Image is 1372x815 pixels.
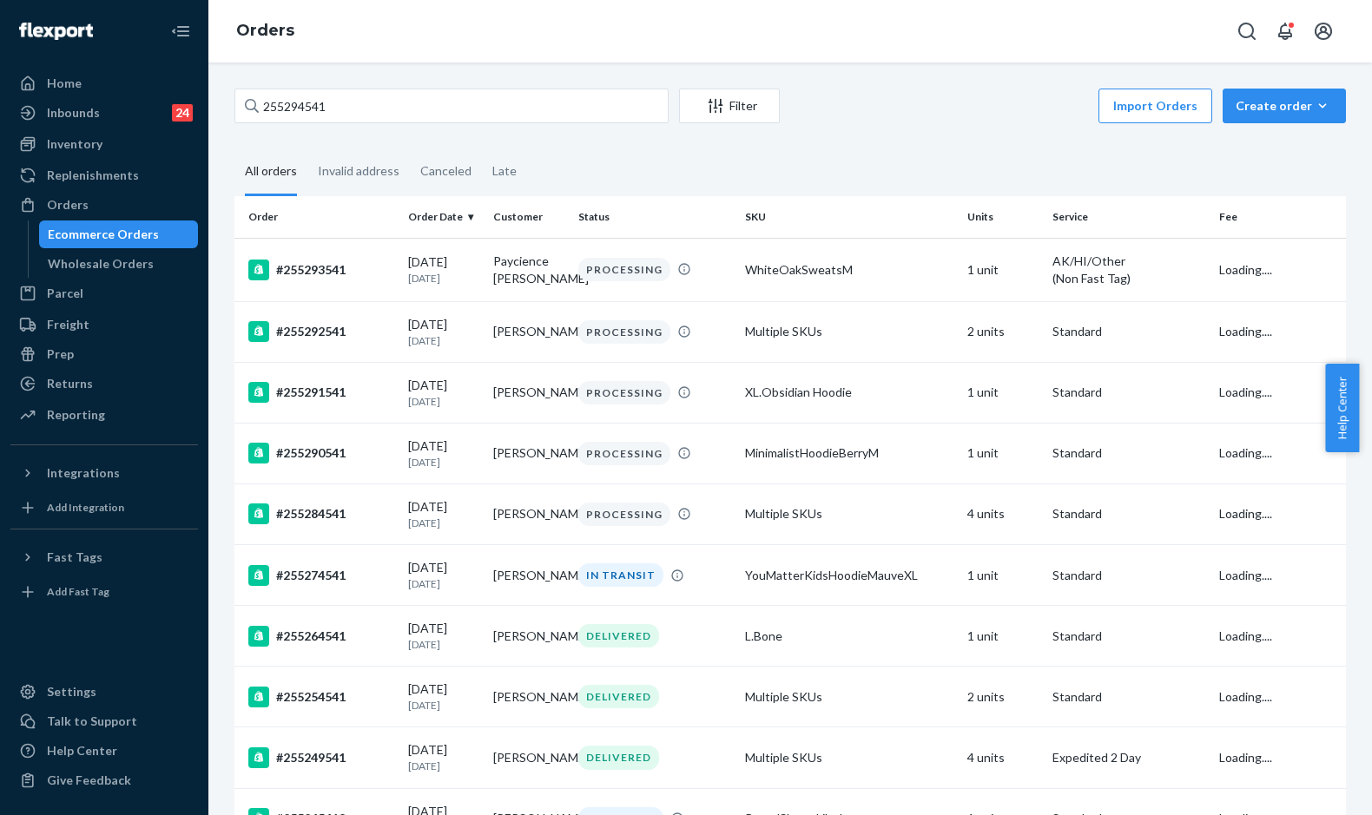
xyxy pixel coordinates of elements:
[408,253,479,286] div: [DATE]
[960,606,1045,667] td: 1 unit
[47,500,124,515] div: Add Integration
[960,423,1045,483] td: 1 unit
[248,747,394,768] div: #255249541
[1052,749,1205,766] p: Expedited 2 Day
[1045,196,1212,238] th: Service
[1212,667,1346,727] td: Loading....
[248,260,394,280] div: #255293541
[47,75,82,92] div: Home
[248,382,394,403] div: #255291541
[10,707,198,735] a: Talk to Support
[1052,505,1205,523] p: Standard
[738,727,960,788] td: Multiple SKUs
[745,261,953,279] div: WhiteOakSweatsM
[10,459,198,487] button: Integrations
[47,104,100,122] div: Inbounds
[47,549,102,566] div: Fast Tags
[408,576,479,591] p: [DATE]
[48,255,154,273] div: Wholesale Orders
[19,23,93,40] img: Flexport logo
[578,503,670,526] div: PROCESSING
[486,301,571,362] td: [PERSON_NAME]
[248,321,394,342] div: #255292541
[10,737,198,765] a: Help Center
[10,69,198,97] a: Home
[578,381,670,404] div: PROCESSING
[408,333,479,348] p: [DATE]
[486,362,571,423] td: [PERSON_NAME]
[318,148,399,194] div: Invalid address
[10,130,198,158] a: Inventory
[408,559,479,591] div: [DATE]
[408,620,479,652] div: [DATE]
[1212,301,1346,362] td: Loading....
[408,516,479,530] p: [DATE]
[10,678,198,706] a: Settings
[401,196,486,238] th: Order Date
[10,311,198,338] a: Freight
[408,637,479,652] p: [DATE]
[408,498,479,530] div: [DATE]
[738,196,960,238] th: SKU
[47,316,89,333] div: Freight
[172,104,193,122] div: 24
[47,345,74,363] div: Prep
[738,301,960,362] td: Multiple SKUs
[960,362,1045,423] td: 1 unit
[1212,423,1346,483] td: Loading....
[47,683,96,700] div: Settings
[486,727,571,788] td: [PERSON_NAME]
[420,148,472,194] div: Canceled
[408,394,479,409] p: [DATE]
[492,148,517,194] div: Late
[960,727,1045,788] td: 4 units
[1236,97,1333,115] div: Create order
[10,99,198,127] a: Inbounds24
[486,483,571,544] td: [PERSON_NAME]
[10,494,198,522] a: Add Integration
[486,238,571,301] td: Paycience [PERSON_NAME]
[47,375,93,392] div: Returns
[1052,628,1205,645] p: Standard
[222,6,308,56] ol: breadcrumbs
[39,220,199,248] a: Ecommerce Orders
[47,713,137,730] div: Talk to Support
[234,89,669,123] input: Search orders
[408,680,479,713] div: [DATE]
[1212,727,1346,788] td: Loading....
[39,250,199,278] a: Wholesale Orders
[236,21,294,40] a: Orders
[408,698,479,713] p: [DATE]
[47,584,109,599] div: Add Fast Tag
[47,135,102,153] div: Inventory
[1325,364,1359,452] span: Help Center
[408,271,479,286] p: [DATE]
[1052,567,1205,584] p: Standard
[47,167,139,184] div: Replenishments
[578,746,659,769] div: DELIVERED
[163,14,198,49] button: Close Navigation
[738,483,960,544] td: Multiple SKUs
[1268,14,1303,49] button: Open notifications
[960,301,1045,362] td: 2 units
[578,563,663,587] div: IN TRANSIT
[745,444,953,462] div: MinimalistHoodieBerryM
[1212,606,1346,667] td: Loading....
[408,377,479,409] div: [DATE]
[1212,238,1346,301] td: Loading....
[745,567,953,584] div: YouMatterKidsHoodieMauveXL
[960,196,1045,238] th: Units
[960,483,1045,544] td: 4 units
[47,464,120,482] div: Integrations
[1223,89,1346,123] button: Create order
[234,196,401,238] th: Order
[47,742,117,759] div: Help Center
[1052,253,1205,270] p: AK/HI/Other
[248,565,394,586] div: #255274541
[10,543,198,571] button: Fast Tags
[408,316,479,348] div: [DATE]
[408,741,479,773] div: [DATE]
[10,340,198,368] a: Prep
[10,161,198,189] a: Replenishments
[10,279,198,307] a: Parcel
